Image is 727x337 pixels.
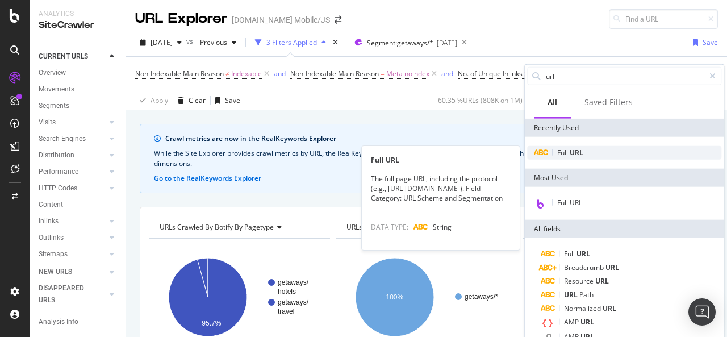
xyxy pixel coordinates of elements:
div: Recently Used [525,119,724,137]
span: ≠ [225,69,229,78]
div: Distribution [39,149,74,161]
text: 95.7% [202,319,221,327]
div: Outlinks [39,232,64,244]
a: Content [39,199,118,211]
text: 100% [386,293,404,301]
div: Content [39,199,63,211]
button: [DATE] [135,34,186,52]
text: getaways/ [278,298,309,306]
div: times [331,37,340,48]
div: arrow-right-arrow-left [335,16,341,24]
div: Movements [39,84,74,95]
a: CURRENT URLS [39,51,106,63]
span: Segment: getaways/* [367,38,433,48]
span: 2025 Sep. 21st [151,38,173,47]
span: Full URL [557,198,582,207]
div: and [441,69,453,78]
div: Open Intercom Messenger [688,298,716,326]
a: Sitemaps [39,248,106,260]
div: Search Engines [39,133,86,145]
span: URL [576,249,590,259]
div: Save [225,95,240,105]
a: Inlinks [39,215,106,227]
div: Clear [189,95,206,105]
div: SiteCrawler [39,19,116,32]
div: info banner [140,124,713,193]
div: Overview [39,67,66,79]
a: Overview [39,67,118,79]
button: and [274,68,286,79]
span: Indexable [231,66,262,82]
button: Apply [135,91,168,110]
div: Crawl metrics are now in the RealKeywords Explorer [165,134,694,144]
button: Segment:getaways/*[DATE] [350,34,457,52]
span: Meta noindex [386,66,429,82]
a: Analysis Info [39,316,118,328]
span: URL [603,303,616,313]
span: URL [595,276,609,286]
a: Movements [39,84,118,95]
span: Breadcrumb [564,263,605,272]
text: getaways/* [465,293,498,301]
div: 60.35 % URLs ( 808K on 1M ) [438,95,523,105]
span: No. of Unique Inlinks [458,69,523,78]
div: All [548,97,557,108]
button: Go to the RealKeywords Explorer [154,173,261,184]
span: = [381,69,385,78]
button: Previous [195,34,241,52]
span: Resource [564,276,595,286]
button: 3 Filters Applied [250,34,331,52]
span: Non-Indexable Main Reason [290,69,379,78]
a: NEW URLS [39,266,106,278]
button: Save [211,91,240,110]
input: Search by field name [545,68,704,85]
div: NEW URLS [39,266,72,278]
span: Non-Indexable Main Reason [135,69,224,78]
text: travel [278,307,294,315]
div: Visits [39,117,56,128]
a: Performance [39,166,106,178]
div: Performance [39,166,78,178]
div: HTTP Codes [39,182,77,194]
span: String [433,222,452,232]
div: All fields [525,220,724,238]
span: Normalized [564,303,603,313]
span: URL [605,263,619,272]
div: Analytics [39,9,116,19]
div: Apply [151,95,168,105]
a: Visits [39,117,106,128]
a: Search Engines [39,133,106,145]
div: and [274,69,286,78]
div: CURRENT URLS [39,51,88,63]
a: HTTP Codes [39,182,106,194]
h4: URLs Crawled By Botify By business_unit_new [344,218,507,236]
div: Most Used [525,169,724,187]
div: Sitemaps [39,248,68,260]
div: [DOMAIN_NAME] Mobile/JS [232,14,330,26]
div: Saved Filters [584,97,633,108]
input: Find a URL [609,9,718,29]
span: vs [186,36,195,46]
a: DISAPPEARED URLS [39,282,106,306]
span: URL [580,317,594,327]
h4: URLs Crawled By Botify By pagetype [157,218,320,236]
span: AMP [564,317,580,327]
div: Full URL [362,155,520,165]
div: Analysis Info [39,316,78,328]
button: Save [688,34,718,52]
span: Previous [195,38,227,47]
span: URL [564,290,579,299]
div: 3 Filters Applied [266,38,317,47]
div: Inlinks [39,215,59,227]
span: Full [564,249,576,259]
span: URLs Crawled By Botify By pagetype [160,222,274,232]
button: Clear [173,91,206,110]
button: and [441,68,453,79]
span: URLs Crawled By Botify By business_unit_new [346,222,490,232]
a: Distribution [39,149,106,161]
div: Segments [39,100,69,112]
span: DATA TYPE: [371,222,408,232]
div: DISAPPEARED URLS [39,282,96,306]
div: Save [703,38,718,47]
div: [DATE] [437,38,457,48]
